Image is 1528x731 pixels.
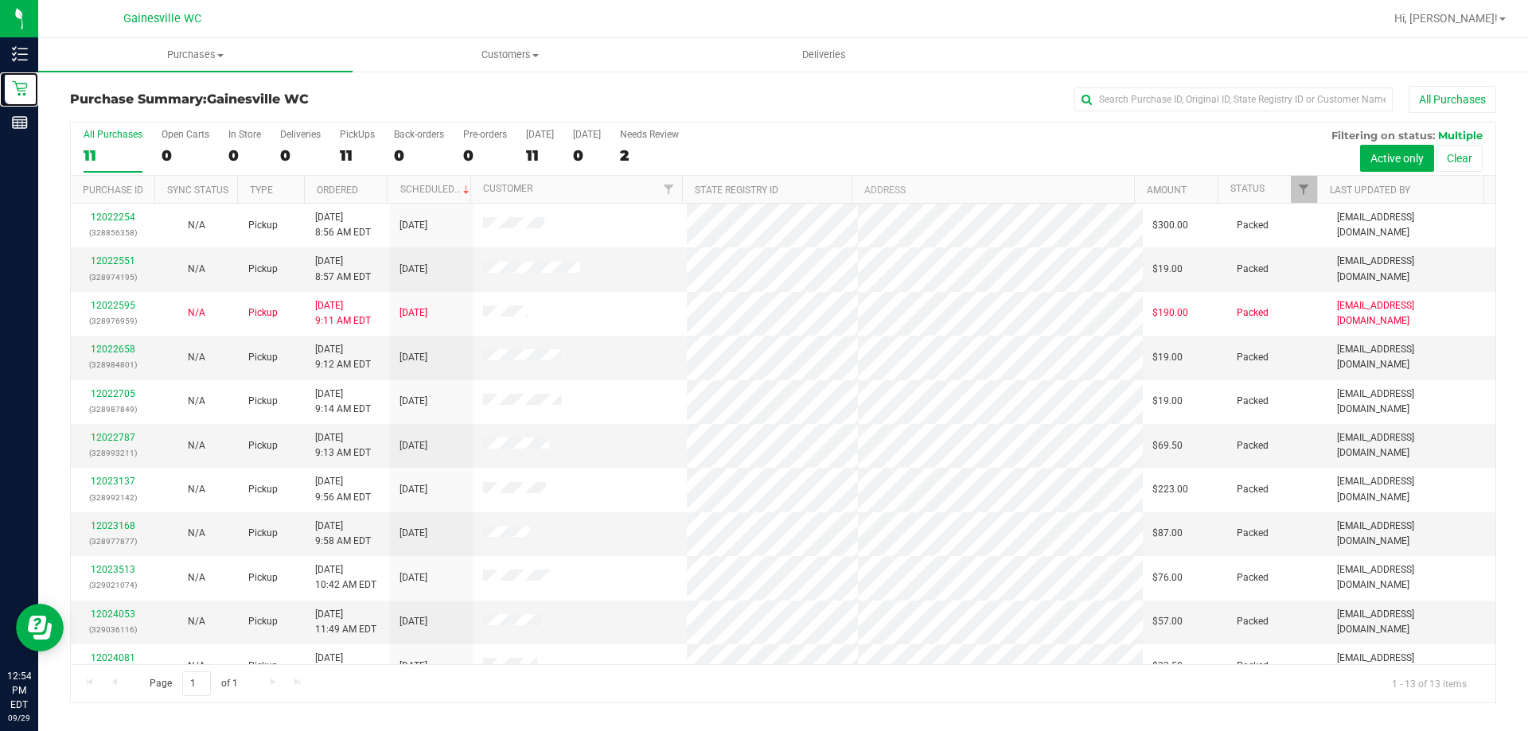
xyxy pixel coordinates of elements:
[315,210,371,240] span: [DATE] 8:56 AM EDT
[573,146,601,165] div: 0
[91,344,135,355] a: 12022658
[248,305,278,321] span: Pickup
[483,183,532,194] a: Customer
[1152,218,1188,233] span: $300.00
[1152,526,1183,541] span: $87.00
[315,342,371,372] span: [DATE] 9:12 AM EDT
[91,432,135,443] a: 12022787
[1237,438,1269,453] span: Packed
[317,185,358,196] a: Ordered
[162,129,209,140] div: Open Carts
[1237,394,1269,409] span: Packed
[1337,298,1486,329] span: [EMAIL_ADDRESS][DOMAIN_NAME]
[1337,651,1486,681] span: [EMAIL_ADDRESS][DOMAIN_NAME]
[91,520,135,531] a: 12023168
[12,80,28,96] inline-svg: Retail
[280,146,321,165] div: 0
[1230,183,1265,194] a: Status
[1337,430,1486,461] span: [EMAIL_ADDRESS][DOMAIN_NAME]
[400,218,427,233] span: [DATE]
[248,614,278,629] span: Pickup
[353,38,667,72] a: Customers
[1337,342,1486,372] span: [EMAIL_ADDRESS][DOMAIN_NAME]
[16,604,64,651] iframe: Resource center
[1237,305,1269,321] span: Packed
[188,438,205,453] button: N/A
[394,129,444,140] div: Back-orders
[188,440,205,451] span: Not Applicable
[315,474,371,504] span: [DATE] 9:56 AM EDT
[91,609,135,620] a: 12024053
[695,185,778,196] a: State Registry ID
[1152,570,1183,585] span: $76.00
[526,129,554,140] div: [DATE]
[852,176,1134,204] th: Address
[400,570,427,585] span: [DATE]
[463,129,507,140] div: Pre-orders
[188,660,205,671] span: Not Applicable
[38,48,353,62] span: Purchases
[80,313,145,329] p: (328976959)
[91,564,135,575] a: 12023513
[248,218,278,233] span: Pickup
[1152,438,1183,453] span: $69.50
[280,129,321,140] div: Deliveries
[80,490,145,505] p: (328992142)
[340,129,375,140] div: PickUps
[1337,562,1486,593] span: [EMAIL_ADDRESS][DOMAIN_NAME]
[526,146,554,165] div: 11
[353,48,666,62] span: Customers
[1337,254,1486,284] span: [EMAIL_ADDRESS][DOMAIN_NAME]
[400,350,427,365] span: [DATE]
[1409,86,1496,113] button: All Purchases
[400,482,427,497] span: [DATE]
[1152,262,1183,277] span: $19.00
[1360,145,1434,172] button: Active only
[188,527,205,539] span: Not Applicable
[1152,394,1183,409] span: $19.00
[315,298,371,329] span: [DATE] 9:11 AM EDT
[188,263,205,274] span: Not Applicable
[228,146,261,165] div: 0
[188,526,205,541] button: N/A
[400,659,427,674] span: [DATE]
[250,185,273,196] a: Type
[1074,87,1393,111] input: Search Purchase ID, Original ID, State Registry ID or Customer Name...
[182,671,211,696] input: 1
[12,46,28,62] inline-svg: Inventory
[315,519,371,549] span: [DATE] 9:58 AM EDT
[188,572,205,583] span: Not Applicable
[656,176,682,203] a: Filter
[1152,614,1183,629] span: $57.00
[188,305,205,321] button: N/A
[1337,387,1486,417] span: [EMAIL_ADDRESS][DOMAIN_NAME]
[80,225,145,240] p: (328856358)
[84,146,142,165] div: 11
[1379,671,1479,695] span: 1 - 13 of 13 items
[1237,482,1269,497] span: Packed
[400,394,427,409] span: [DATE]
[1237,350,1269,365] span: Packed
[91,388,135,399] a: 12022705
[91,212,135,223] a: 12022254
[188,220,205,231] span: Not Applicable
[400,438,427,453] span: [DATE]
[1331,129,1435,142] span: Filtering on status:
[188,614,205,629] button: N/A
[38,38,353,72] a: Purchases
[400,184,473,195] a: Scheduled
[1152,305,1188,321] span: $190.00
[315,387,371,417] span: [DATE] 9:14 AM EDT
[167,185,228,196] a: Sync Status
[248,438,278,453] span: Pickup
[83,185,143,196] a: Purchase ID
[340,146,375,165] div: 11
[80,534,145,549] p: (328977877)
[573,129,601,140] div: [DATE]
[188,262,205,277] button: N/A
[315,607,376,637] span: [DATE] 11:49 AM EDT
[188,570,205,585] button: N/A
[1438,129,1483,142] span: Multiple
[188,307,205,318] span: Not Applicable
[400,262,427,277] span: [DATE]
